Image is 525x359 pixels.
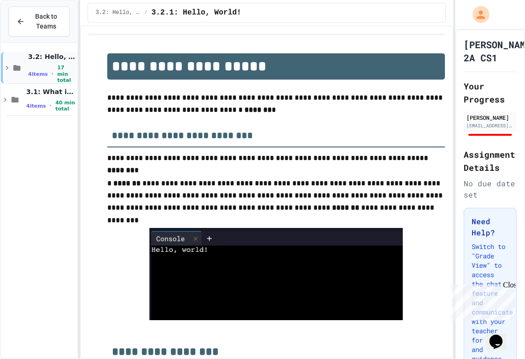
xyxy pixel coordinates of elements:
[28,71,48,77] span: 4 items
[57,65,75,83] span: 17 min total
[466,122,514,129] div: [EMAIL_ADDRESS][DOMAIN_NAME]
[464,80,517,106] h2: Your Progress
[486,322,516,350] iframe: chat widget
[447,281,516,321] iframe: chat widget
[28,52,75,61] span: 3.2: Hello, World!
[30,12,62,31] span: Back to Teams
[4,4,65,59] div: Chat with us now!Close
[26,103,46,109] span: 4 items
[466,113,514,122] div: [PERSON_NAME]
[8,7,70,37] button: Back to Teams
[144,9,148,16] span: /
[463,4,492,25] div: My Account
[52,70,53,78] span: •
[472,216,509,238] h3: Need Help?
[151,7,241,18] span: 3.2.1: Hello, World!
[50,102,52,110] span: •
[55,100,75,112] span: 40 min total
[464,148,517,174] h2: Assignment Details
[464,178,517,200] div: No due date set
[26,88,75,96] span: 3.1: What is Code?
[96,9,140,16] span: 3.2: Hello, World!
